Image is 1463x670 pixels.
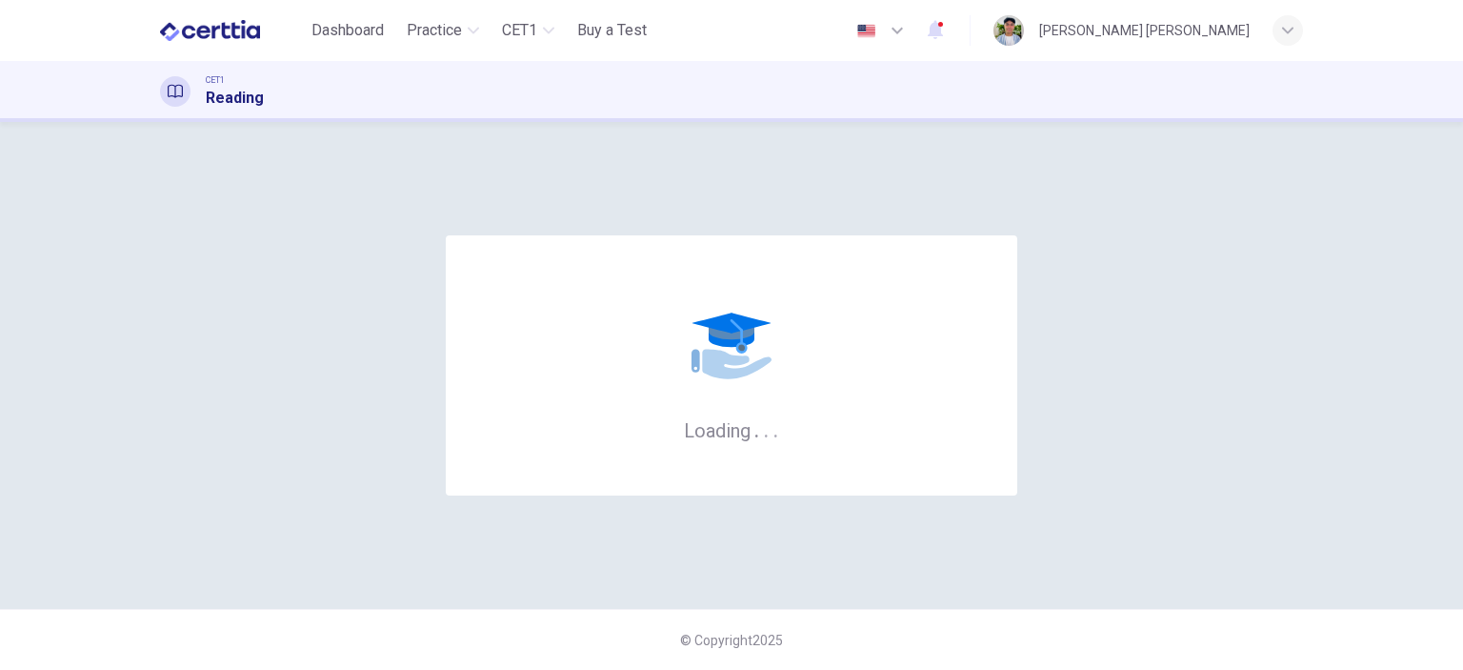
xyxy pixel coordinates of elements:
[311,19,384,42] span: Dashboard
[993,15,1024,46] img: Profile picture
[304,13,391,48] button: Dashboard
[160,11,260,50] img: CERTTIA logo
[502,19,537,42] span: CET1
[854,24,878,38] img: en
[570,13,654,48] button: Buy a Test
[684,417,779,442] h6: Loading
[577,19,647,42] span: Buy a Test
[1039,19,1250,42] div: [PERSON_NAME] [PERSON_NAME]
[206,87,264,110] h1: Reading
[753,413,760,444] h6: .
[763,413,770,444] h6: .
[407,19,462,42] span: Practice
[399,13,487,48] button: Practice
[160,11,304,50] a: CERTTIA logo
[494,13,562,48] button: CET1
[206,73,225,87] span: CET1
[680,633,783,648] span: © Copyright 2025
[772,413,779,444] h6: .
